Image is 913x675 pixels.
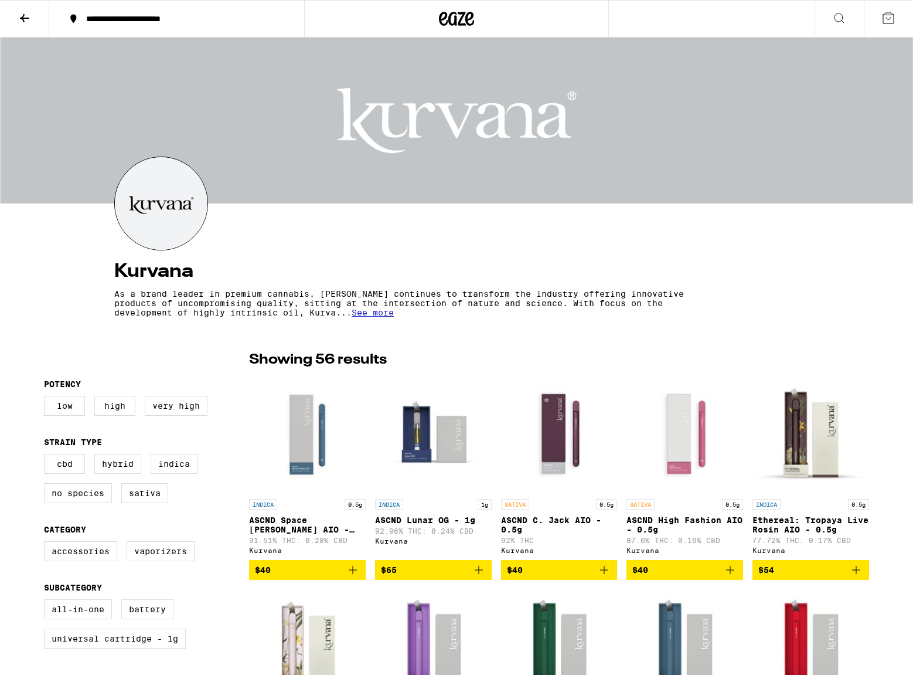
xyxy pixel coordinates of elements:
p: SATIVA [501,499,529,510]
label: High [94,396,135,416]
label: No Species [44,483,112,503]
a: Open page for ASCND Space Walker OG AIO - 0.5g from Kurvana [249,376,366,560]
span: $65 [381,565,397,575]
p: ASCND Space [PERSON_NAME] AIO - 0.5g [249,515,366,534]
p: ASCND High Fashion AIO - 0.5g [626,515,743,534]
label: Accessories [44,541,117,561]
div: Kurvana [501,547,618,554]
p: 77.72% THC: 0.17% CBD [752,537,869,544]
img: Kurvana - ASCND C. Jack AIO - 0.5g [501,376,618,493]
span: $40 [507,565,523,575]
p: As a brand leader in premium cannabis, [PERSON_NAME] continues to transform the industry offering... [114,289,696,317]
label: Low [44,396,85,416]
img: Kurvana logo [115,157,207,250]
p: 87.6% THC: 0.16% CBD [626,537,743,544]
label: CBD [44,454,85,474]
button: Add to bag [626,560,743,580]
div: Kurvana [626,547,743,554]
label: Hybrid [94,454,141,474]
a: Open page for ASCND High Fashion AIO - 0.5g from Kurvana [626,376,743,560]
img: Kurvana - ASCND High Fashion AIO - 0.5g [626,376,743,493]
div: Kurvana [375,537,492,545]
button: Add to bag [249,560,366,580]
p: Showing 56 results [249,350,387,370]
label: Vaporizers [127,541,195,561]
label: Battery [121,599,173,619]
button: Add to bag [501,560,618,580]
p: 0.5g [848,499,869,510]
p: ASCND Lunar OG - 1g [375,515,492,525]
div: Kurvana [249,547,366,554]
legend: Category [44,525,86,534]
p: 0.5g [596,499,617,510]
p: 0.5g [345,499,366,510]
p: INDICA [752,499,781,510]
legend: Potency [44,379,81,389]
legend: Subcategory [44,583,102,592]
h4: Kurvana [114,262,799,281]
p: Ethereal: Tropaya Live Rosin AIO - 0.5g [752,515,869,534]
img: Kurvana - ASCND Space Walker OG AIO - 0.5g [249,376,366,493]
div: Kurvana [752,547,869,554]
legend: Strain Type [44,437,102,447]
span: $40 [255,565,271,575]
label: Indica [151,454,197,474]
label: All-In-One [44,599,112,619]
p: 91.51% THC: 0.28% CBD [249,537,366,544]
p: 92% THC [501,537,618,544]
a: Open page for ASCND C. Jack AIO - 0.5g from Kurvana [501,376,618,560]
button: Add to bag [375,560,492,580]
p: 92.96% THC: 0.24% CBD [375,527,492,535]
img: Kurvana - ASCND Lunar OG - 1g [375,376,492,493]
a: Open page for ASCND Lunar OG - 1g from Kurvana [375,376,492,560]
a: Open page for Ethereal: Tropaya Live Rosin AIO - 0.5g from Kurvana [752,376,869,560]
p: 1g [478,499,492,510]
p: ASCND C. Jack AIO - 0.5g [501,515,618,534]
label: Sativa [121,483,168,503]
p: INDICA [375,499,403,510]
span: $40 [632,565,648,575]
p: SATIVA [626,499,655,510]
label: Very High [145,396,207,416]
span: $54 [758,565,774,575]
img: Kurvana - Ethereal: Tropaya Live Rosin AIO - 0.5g [752,376,869,493]
button: Add to bag [752,560,869,580]
p: INDICA [249,499,277,510]
p: 0.5g [722,499,743,510]
label: Universal Cartridge - 1g [44,629,186,649]
span: See more [352,308,394,317]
